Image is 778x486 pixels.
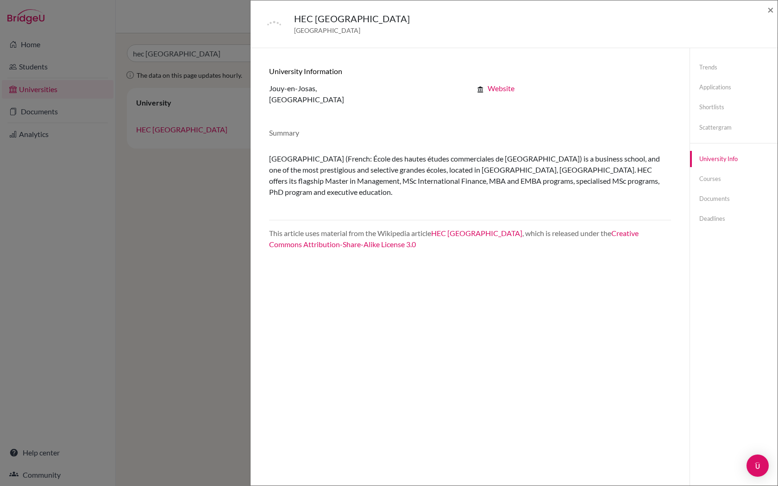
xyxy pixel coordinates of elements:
[747,455,769,477] div: Open Intercom Messenger
[690,171,778,187] a: Courses
[690,191,778,207] a: Documents
[294,12,410,25] h5: HEC [GEOGRAPHIC_DATA]
[262,228,678,250] div: This article uses material from the Wikipedia article , which is released under the
[269,127,671,138] p: Summary
[690,79,778,95] a: Applications
[269,94,463,105] p: [GEOGRAPHIC_DATA]
[767,4,774,15] button: Close
[690,99,778,115] a: Shortlists
[690,151,778,167] a: University info
[262,127,678,198] div: [GEOGRAPHIC_DATA] (French: École des hautes études commerciales de [GEOGRAPHIC_DATA]) is a busine...
[431,229,522,237] a: HEC [GEOGRAPHIC_DATA]
[269,67,671,75] h6: University information
[767,3,774,16] span: ×
[488,84,514,93] a: Website
[690,211,778,227] a: Deadlines
[294,25,410,35] span: [GEOGRAPHIC_DATA]
[690,59,778,75] a: Trends
[262,12,287,37] img: default-university-logo-42dd438d0b49c2174d4c41c49dcd67eec2da6d16b3a2f6d5de70cc347232e317.png
[690,119,778,136] a: Scattergram
[269,83,463,94] p: Jouy-en-Josas,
